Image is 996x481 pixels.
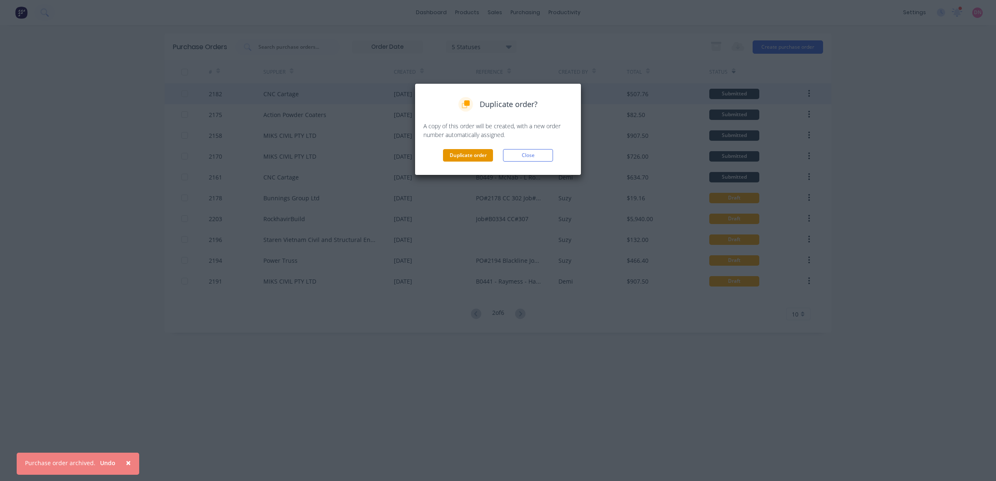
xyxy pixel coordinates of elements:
[25,459,95,467] div: Purchase order archived.
[118,453,139,473] button: Close
[423,122,573,139] p: A copy of this order will be created, with a new order number automatically assigned.
[95,457,120,469] button: Undo
[126,457,131,469] span: ×
[503,149,553,162] button: Close
[480,99,538,110] span: Duplicate order?
[443,149,493,162] button: Duplicate order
